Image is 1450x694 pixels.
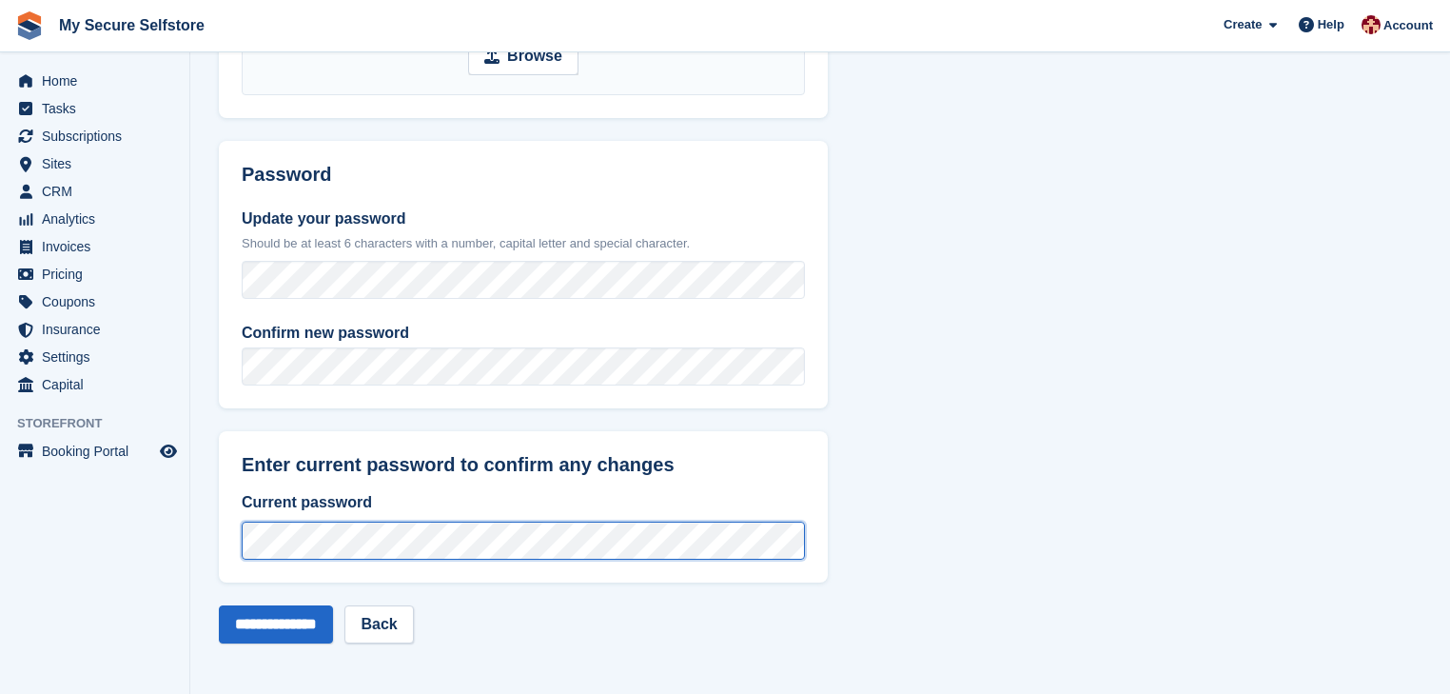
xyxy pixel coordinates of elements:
a: menu [10,68,180,94]
span: Coupons [42,288,156,315]
h2: Enter current password to confirm any changes [242,454,805,476]
span: Analytics [42,206,156,232]
a: Back [344,605,413,644]
span: Settings [42,344,156,370]
span: Insurance [42,316,156,343]
strong: Browse [507,45,562,68]
span: Pricing [42,261,156,288]
span: Storefront [17,414,189,433]
a: menu [10,438,180,465]
a: menu [10,150,180,177]
a: menu [10,371,180,398]
span: Tasks [42,95,156,122]
span: Sites [42,150,156,177]
a: menu [10,95,180,122]
a: My Secure Selfstore [51,10,212,41]
span: Invoices [42,233,156,260]
a: menu [10,123,180,149]
label: Confirm new password [242,322,805,345]
label: Current password [242,491,805,514]
p: Should be at least 6 characters with a number, capital letter and special character. [242,234,805,253]
img: stora-icon-8386f47178a22dfd0bd8f6a31ec36ba5ce8667c1dd55bd0f319d3a0aa187defe.svg [15,11,44,40]
a: menu [10,344,180,370]
a: menu [10,233,180,260]
span: Subscriptions [42,123,156,149]
span: CRM [42,178,156,205]
h2: Password [242,164,805,186]
span: Create [1224,15,1262,34]
span: Booking Portal [42,438,156,465]
a: menu [10,261,180,288]
img: Laura Oldroyd [1362,15,1381,34]
span: Help [1318,15,1344,34]
a: menu [10,316,180,343]
a: Preview store [157,440,180,463]
label: Update your password [242,208,805,230]
span: Home [42,68,156,94]
span: Capital [42,371,156,398]
a: menu [10,206,180,232]
a: menu [10,288,180,315]
a: menu [10,178,180,205]
span: Account [1383,16,1433,35]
